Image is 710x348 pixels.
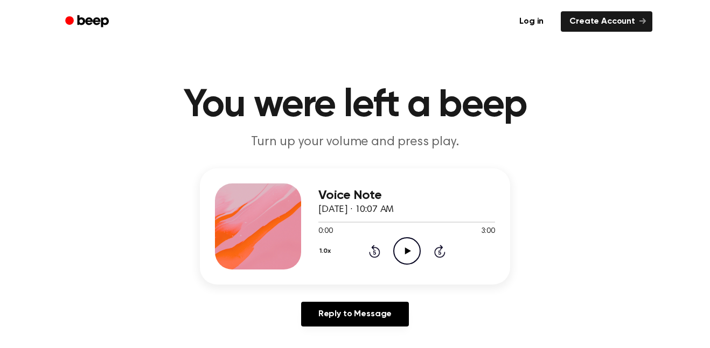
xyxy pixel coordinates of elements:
a: Create Account [561,11,652,32]
h3: Voice Note [318,188,495,203]
p: Turn up your volume and press play. [148,133,562,151]
a: Reply to Message [301,302,409,326]
span: 3:00 [481,226,495,237]
a: Log in [509,9,554,34]
h1: You were left a beep [79,86,631,125]
span: [DATE] · 10:07 AM [318,205,394,215]
button: 1.0x [318,242,335,260]
a: Beep [58,11,119,32]
span: 0:00 [318,226,332,237]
